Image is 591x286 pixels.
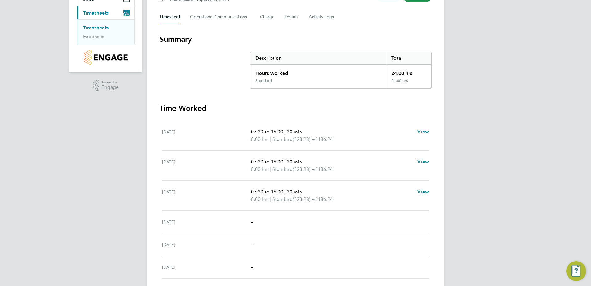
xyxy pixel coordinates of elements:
div: [DATE] [162,263,251,271]
span: View [417,129,429,135]
span: 07:30 to 16:00 [251,129,283,135]
button: Activity Logs [309,10,335,24]
span: | [284,159,286,165]
div: [DATE] [162,188,251,203]
span: Standard [272,196,293,203]
span: 8.00 hrs [251,136,269,142]
div: [DATE] [162,158,251,173]
span: £186.24 [315,136,333,142]
span: 07:30 to 16:00 [251,159,283,165]
span: View [417,189,429,195]
span: 30 min [287,189,302,195]
h3: Summary [159,34,432,44]
span: | [270,196,271,202]
span: | [284,189,286,195]
a: Timesheets [83,25,109,31]
button: Details [285,10,299,24]
div: Description [250,52,386,64]
button: Timesheets [77,6,134,19]
h3: Time Worked [159,103,432,113]
span: £186.24 [315,196,333,202]
button: Timesheet [159,10,180,24]
span: 30 min [287,129,302,135]
img: countryside-properties-logo-retina.png [84,50,127,65]
div: Summary [250,52,432,89]
span: (£23.28) = [293,136,315,142]
button: Operational Communications [190,10,250,24]
span: 8.00 hrs [251,196,269,202]
span: – [251,219,253,225]
div: [DATE] [162,128,251,143]
a: Expenses [83,33,104,39]
span: (£23.28) = [293,196,315,202]
a: Powered byEngage [93,80,119,92]
div: [DATE] [162,241,251,248]
span: Engage [101,85,119,90]
div: 24.00 hrs [386,78,431,88]
span: 8.00 hrs [251,166,269,172]
span: View [417,159,429,165]
span: | [270,136,271,142]
a: View [417,128,429,136]
span: Timesheets [83,10,109,16]
span: £186.24 [315,166,333,172]
button: Charge [260,10,275,24]
span: (£23.28) = [293,166,315,172]
span: | [284,129,286,135]
div: Standard [255,78,272,83]
span: Powered by [101,80,119,85]
div: Total [386,52,431,64]
span: – [251,241,253,247]
a: Go to home page [77,50,135,65]
button: Engage Resource Center [566,261,586,281]
a: View [417,158,429,166]
div: Hours worked [250,65,386,78]
div: Timesheets [77,19,134,45]
span: 30 min [287,159,302,165]
div: [DATE] [162,218,251,226]
a: View [417,188,429,196]
div: 24.00 hrs [386,65,431,78]
span: Standard [272,166,293,173]
span: 07:30 to 16:00 [251,189,283,195]
span: Standard [272,136,293,143]
span: – [251,264,253,270]
span: | [270,166,271,172]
